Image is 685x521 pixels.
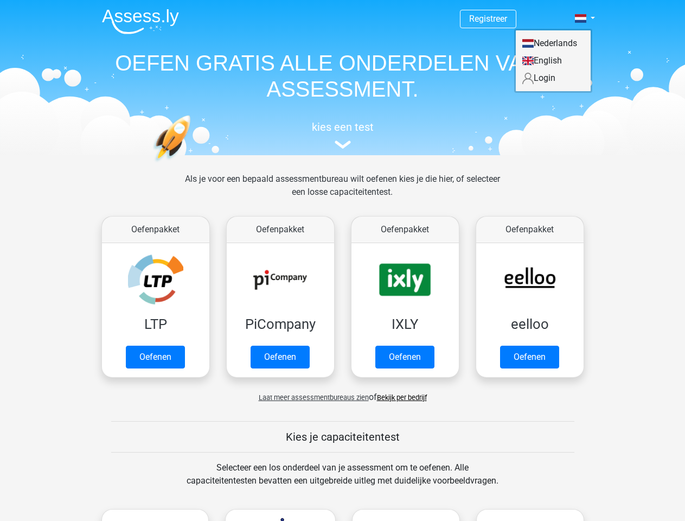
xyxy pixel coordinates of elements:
a: Oefenen [500,346,559,368]
a: kies een test [93,120,592,149]
h5: Kies je capaciteitentest [111,430,574,443]
div: of [93,382,592,404]
a: Nederlands [516,35,591,52]
img: assessment [335,141,351,149]
div: Als je voor een bepaald assessmentbureau wilt oefenen kies je die hier, of selecteer een losse ca... [176,173,509,212]
a: Bekijk per bedrijf [377,393,427,402]
img: oefenen [153,115,233,213]
a: English [516,52,591,69]
span: Laat meer assessmentbureaus zien [259,393,369,402]
img: Assessly [102,9,179,34]
h1: OEFEN GRATIS ALLE ONDERDELEN VAN JE ASSESSMENT. [93,50,592,102]
a: Registreer [469,14,507,24]
h5: kies een test [93,120,592,134]
a: Oefenen [126,346,185,368]
a: Oefenen [251,346,310,368]
div: Selecteer een los onderdeel van je assessment om te oefenen. Alle capaciteitentesten bevatten een... [176,461,509,500]
a: Oefenen [375,346,434,368]
a: Login [516,69,591,87]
